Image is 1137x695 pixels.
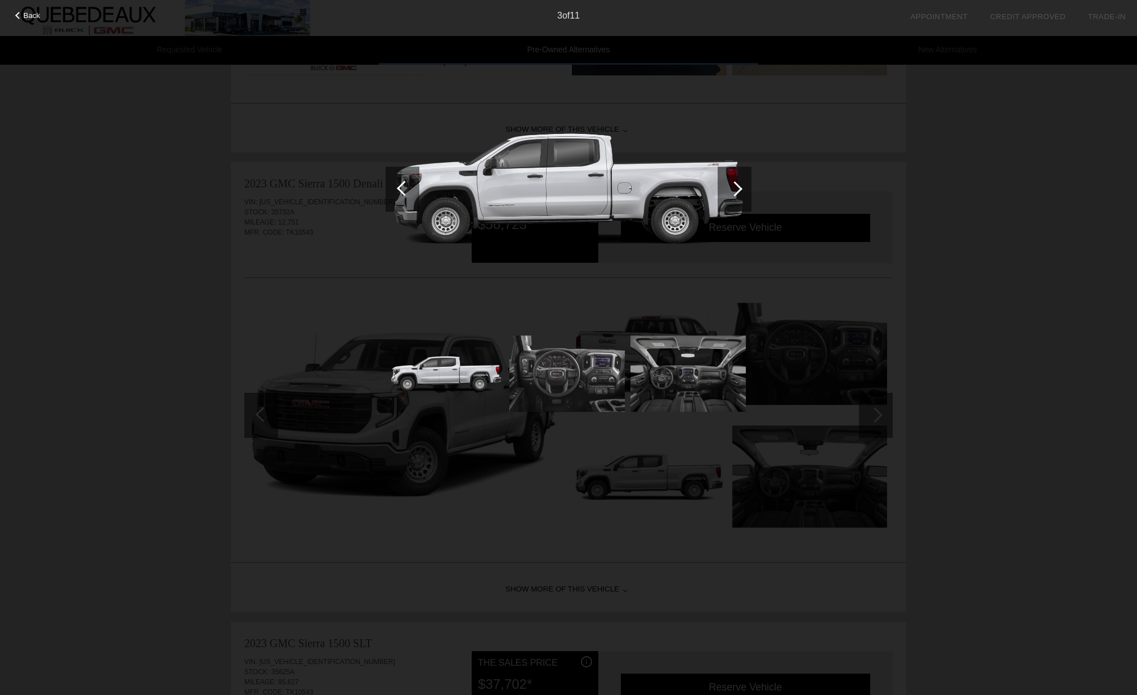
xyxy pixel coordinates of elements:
a: Trade-In [1088,12,1126,21]
img: cc_2023gmt171916725_03_1280_g1w.png [388,330,504,417]
img: cc_2023gmt171916725_03_1280_g1w.png [386,52,751,326]
img: 2023gmt171916694_1280_12.png [630,330,746,417]
a: Appointment [910,12,968,21]
span: 3 [557,11,562,20]
a: Credit Approved [990,12,1066,21]
span: 11 [570,11,580,20]
span: Back [24,11,41,20]
img: 2023gmt171916693_1280_11.png [509,330,625,417]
